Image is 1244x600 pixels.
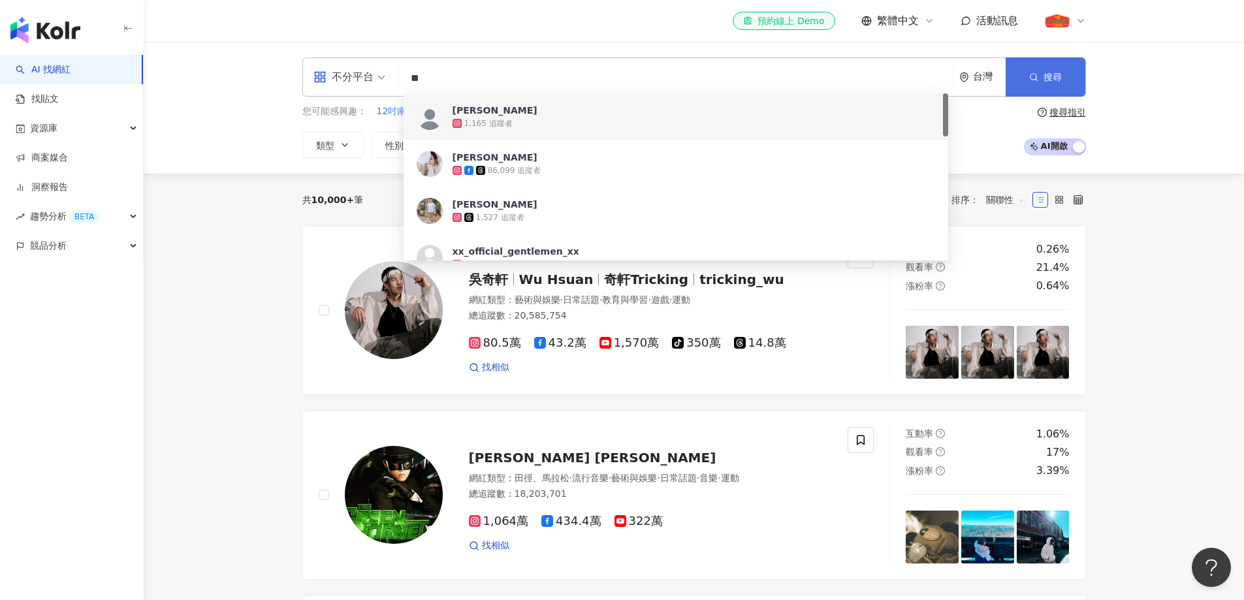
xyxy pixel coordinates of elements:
span: 趨勢分析 [30,202,99,231]
span: Wu Hsuan [519,272,594,287]
span: question-circle [1038,108,1047,117]
a: 商案媒合 [16,151,68,165]
span: 搜尋 [1044,72,1062,82]
img: post-image [961,326,1014,379]
img: logo [10,17,80,43]
span: · [599,294,602,305]
span: 活動訊息 [976,14,1018,27]
div: 86,099 追蹤者 [488,165,541,176]
div: xx_official_gentlemen_xx [453,245,579,258]
div: BETA [69,210,99,223]
span: tricking_wu [699,272,784,287]
div: 1,406 追蹤者 [464,259,513,270]
img: post-image [906,511,959,563]
span: 田徑、馬拉松 [515,473,569,483]
div: 1.06% [1036,427,1070,441]
span: 350萬 [672,336,720,350]
span: question-circle [936,262,945,272]
span: 322萬 [614,514,663,528]
span: · [560,294,563,305]
span: 資源庫 [30,114,57,143]
span: rise [16,212,25,221]
img: KOL Avatar [345,261,443,359]
a: 找貼文 [16,93,59,106]
span: 遊戲 [651,294,669,305]
img: KOL Avatar [417,151,443,177]
span: · [569,473,572,483]
span: 關聯性 [986,189,1025,210]
img: KOL Avatar [417,245,443,271]
div: 台灣 [973,71,1006,82]
span: · [609,473,611,483]
span: 運動 [672,294,690,305]
img: KOL Avatar [345,446,443,544]
span: 您可能感興趣： [302,105,366,118]
img: %E4%B8%8B%E8%BC%89.png [1045,8,1070,33]
button: 12吋南瓜派 [376,104,426,119]
img: post-image [961,511,1014,563]
span: 日常話題 [563,294,599,305]
div: 總追蹤數 ： 18,203,701 [469,488,833,501]
span: 80.5萬 [469,336,521,350]
a: searchAI 找網紅 [16,63,71,76]
span: · [648,294,650,305]
span: question-circle [936,281,945,291]
span: 12吋南瓜派 [377,105,425,118]
span: · [657,473,660,483]
span: · [669,294,672,305]
a: KOL Avatar[PERSON_NAME] [PERSON_NAME]網紅類型：田徑、馬拉松·流行音樂·藝術與娛樂·日常話題·音樂·運動總追蹤數：18,203,7011,064萬434.4萬... [302,411,1086,580]
div: [PERSON_NAME] [453,104,537,117]
span: appstore [313,71,327,84]
div: 21.4% [1036,261,1070,275]
span: 漲粉率 [906,466,933,476]
button: 性別 [372,132,433,158]
span: 觀看率 [906,262,933,272]
div: [PERSON_NAME] [453,151,537,164]
span: [PERSON_NAME] [PERSON_NAME] [469,450,716,466]
span: 43.2萬 [534,336,586,350]
span: 434.4萬 [541,514,601,528]
div: 共 筆 [302,195,364,205]
a: 預約線上 Demo [733,12,835,30]
span: 流行音樂 [572,473,609,483]
span: 找相似 [482,539,509,552]
span: 藝術與娛樂 [515,294,560,305]
span: 互動率 [906,428,933,439]
button: 搜尋 [1006,57,1085,97]
a: 找相似 [469,361,509,374]
img: post-image [1017,511,1070,563]
span: 10,000+ [311,195,355,205]
span: 14.8萬 [734,336,786,350]
div: 0.26% [1036,242,1070,257]
span: question-circle [936,447,945,456]
span: question-circle [936,466,945,475]
a: 洞察報告 [16,181,68,194]
div: 總追蹤數 ： 20,585,754 [469,309,833,323]
div: 預約線上 Demo [743,14,824,27]
span: 運動 [721,473,739,483]
button: 類型 [302,132,364,158]
span: 觀看率 [906,447,933,457]
img: KOL Avatar [417,104,443,130]
div: 1,527 追蹤者 [476,212,524,223]
a: 找相似 [469,539,509,552]
span: 奇軒Tricking [604,272,688,287]
div: 1,165 追蹤者 [464,118,513,129]
div: 網紅類型 ： [469,294,833,307]
div: [PERSON_NAME] [453,198,537,211]
span: · [697,473,699,483]
span: 1,064萬 [469,514,529,528]
span: 教育與學習 [602,294,648,305]
div: 3.39% [1036,464,1070,478]
span: 類型 [316,140,334,151]
img: post-image [906,326,959,379]
span: 繁體中文 [877,14,919,28]
div: 不分平台 [313,67,374,87]
img: KOL Avatar [417,198,443,224]
span: 吳奇軒 [469,272,508,287]
span: environment [959,72,969,82]
div: 0.64% [1036,279,1070,293]
span: 性別 [385,140,404,151]
a: KOL Avatar吳奇軒Wu Hsuan奇軒Trickingtricking_wu網紅類型：藝術與娛樂·日常話題·教育與學習·遊戲·運動總追蹤數：20,585,75480.5萬43.2萬1,5... [302,226,1086,395]
span: question-circle [936,429,945,438]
